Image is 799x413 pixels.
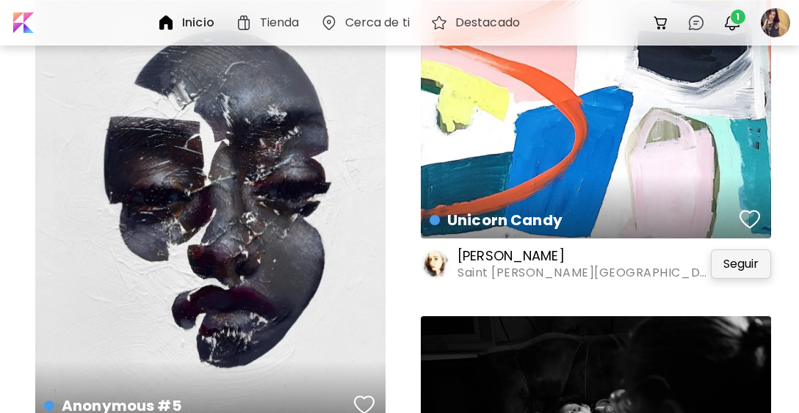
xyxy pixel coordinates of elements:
[182,17,214,29] h6: Inicio
[421,247,771,281] a: [PERSON_NAME]Saint [PERSON_NAME][GEOGRAPHIC_DATA]Seguir
[736,205,764,234] button: favorites
[723,257,759,271] span: Seguir
[723,14,741,32] img: bellIcon
[731,10,745,24] span: 1
[430,14,526,32] a: Destacado
[711,249,771,279] div: Seguir
[235,14,305,32] a: Tienda
[260,17,300,29] h6: Tienda
[458,247,708,265] h6: [PERSON_NAME]
[345,17,410,29] h6: Cerca de ti
[430,209,735,231] h4: Unicorn Candy
[157,14,220,32] a: Inicio
[455,17,520,29] h6: Destacado
[320,14,416,32] a: Cerca de ti
[720,10,745,35] button: bellIcon1
[458,265,708,281] span: Saint [PERSON_NAME][GEOGRAPHIC_DATA]
[652,14,670,32] img: cart
[687,14,705,32] img: chatIcon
